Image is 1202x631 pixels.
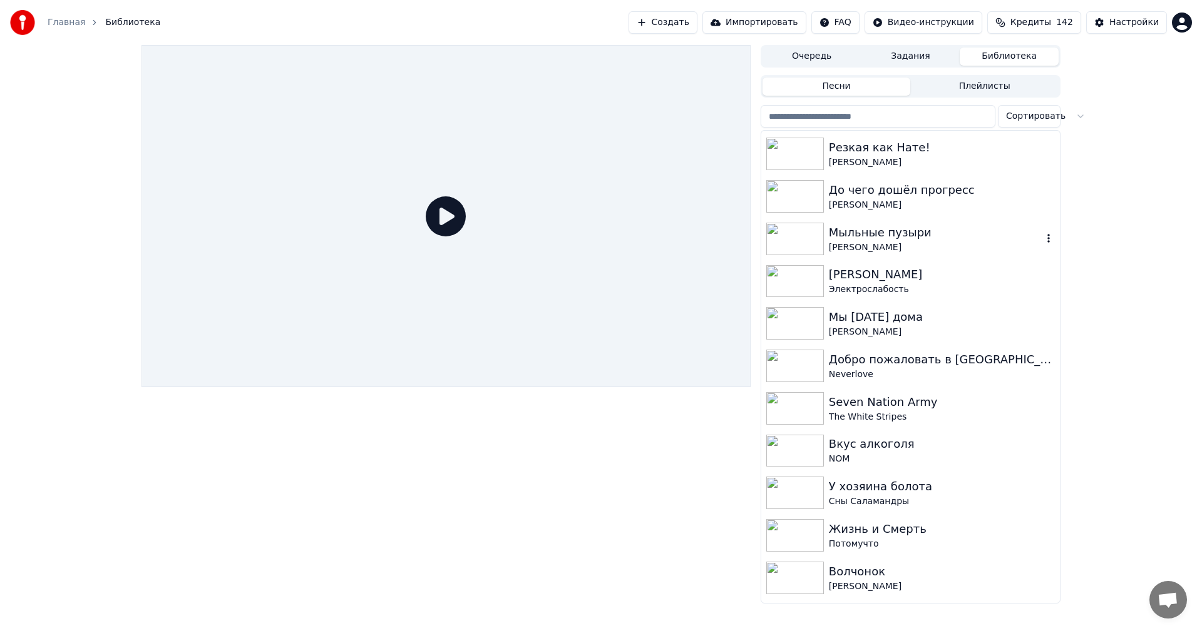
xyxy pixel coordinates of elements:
[105,16,160,29] span: Библиотека
[829,199,1055,211] div: [PERSON_NAME]
[1010,16,1051,29] span: Кредиты
[763,48,861,66] button: Очередь
[987,11,1081,34] button: Кредиты142
[48,16,85,29] a: Главная
[811,11,860,34] button: FAQ
[1006,110,1066,123] span: Сортировать
[865,11,982,34] button: Видео-инструкции
[829,241,1042,254] div: [PERSON_NAME]
[829,538,1055,550] div: Потомучто
[829,181,1055,199] div: До чего дошёл прогресс
[829,393,1055,411] div: Seven Nation Army
[48,16,160,29] nav: breadcrumb
[829,411,1055,423] div: The White Stripes
[829,351,1055,368] div: Добро пожаловать в [GEOGRAPHIC_DATA]
[829,495,1055,508] div: Сны Саламандры
[763,78,911,96] button: Песни
[960,48,1059,66] button: Библиотека
[829,283,1055,296] div: Электрослабость
[10,10,35,35] img: youka
[1086,11,1167,34] button: Настройки
[1109,16,1159,29] div: Настройки
[829,139,1055,156] div: Резкая как Нате!
[829,308,1055,326] div: Мы [DATE] дома
[829,580,1055,593] div: [PERSON_NAME]
[829,563,1055,580] div: Волчонок
[829,156,1055,169] div: [PERSON_NAME]
[702,11,806,34] button: Импортировать
[829,368,1055,381] div: Neverlove
[829,435,1055,453] div: Вкус алкоголя
[861,48,960,66] button: Задания
[829,453,1055,465] div: NOM
[629,11,697,34] button: Создать
[829,326,1055,338] div: [PERSON_NAME]
[829,266,1055,283] div: [PERSON_NAME]
[829,520,1055,538] div: Жизнь и Смерть
[829,478,1055,495] div: У хозяина болота
[910,78,1059,96] button: Плейлисты
[1149,581,1187,618] div: Открытый чат
[829,224,1042,241] div: Мыльные пузыри
[1056,16,1073,29] span: 142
